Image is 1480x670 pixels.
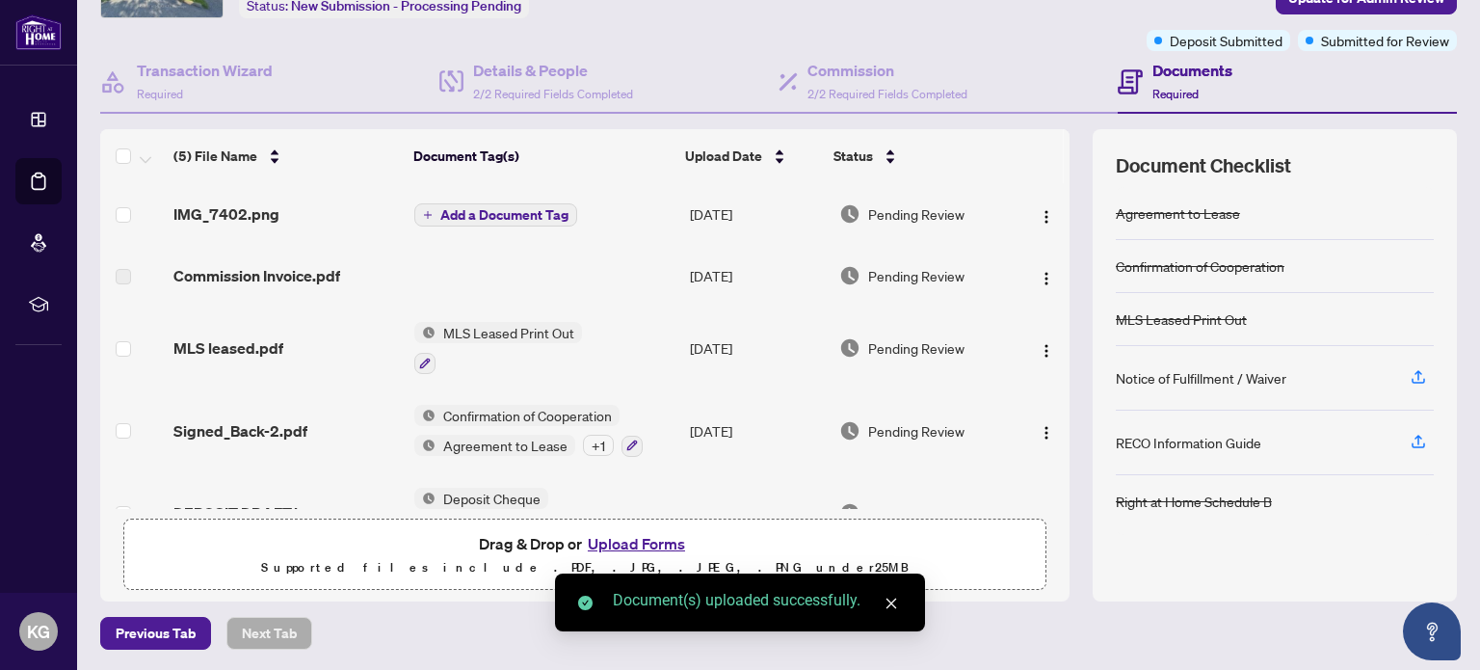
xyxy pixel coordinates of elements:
span: Agreement to Lease [436,435,575,456]
img: Logo [1039,209,1054,225]
div: Right at Home Schedule B [1116,491,1272,512]
button: Next Tab [226,617,312,650]
th: (5) File Name [166,129,406,183]
span: (5) File Name [173,146,257,167]
img: Logo [1039,343,1054,359]
img: Document Status [839,203,860,225]
span: Required [1152,87,1199,101]
img: logo [15,14,62,50]
img: Logo [1039,508,1054,523]
img: Status Icon [414,322,436,343]
a: Close [881,593,902,614]
span: Pending Review [868,337,965,359]
img: Document Status [839,420,860,442]
span: Submitted for Review [1321,30,1449,51]
span: plus [423,210,433,220]
button: Logo [1031,333,1062,363]
td: [DATE] [682,307,831,389]
button: Add a Document Tag [414,203,577,227]
div: Agreement to Lease [1116,202,1240,224]
td: [DATE] [682,245,831,307]
span: Pending Review [868,502,965,523]
div: RECO Information Guide [1116,432,1261,453]
span: MLS Leased Print Out [436,322,582,343]
th: Status [826,129,1012,183]
span: check-circle [578,596,593,610]
button: Status IconDeposit Cheque [414,488,548,540]
button: Status IconMLS Leased Print Out [414,322,582,374]
span: Pending Review [868,420,965,442]
span: Confirmation of Cooperation [436,405,620,426]
span: Document Checklist [1116,152,1291,179]
div: MLS Leased Print Out [1116,308,1247,330]
h4: Commission [807,59,967,82]
span: Add a Document Tag [440,208,568,222]
span: 2/2 Required Fields Completed [807,87,967,101]
span: Deposit Cheque [436,488,548,509]
img: Document Status [839,502,860,523]
span: Commission Invoice.pdf [173,264,340,287]
span: KG [27,618,50,645]
span: Deposit Submitted [1170,30,1282,51]
div: Document(s) uploaded successfully. [613,589,902,612]
span: Pending Review [868,265,965,286]
h4: Details & People [473,59,633,82]
span: Pending Review [868,203,965,225]
div: + 1 [583,435,614,456]
span: Drag & Drop or [479,531,691,556]
div: Confirmation of Cooperation [1116,255,1284,277]
th: Upload Date [677,129,826,183]
th: Document Tag(s) [406,129,677,183]
span: IMG_7402.png [173,202,279,226]
img: Status Icon [414,435,436,456]
img: Logo [1039,271,1054,286]
span: DEPOSIT DRAFT.jpg [173,501,317,524]
span: Signed_Back-2.pdf [173,419,307,442]
button: Upload Forms [582,531,691,556]
button: Logo [1031,415,1062,446]
span: close [885,597,898,610]
td: [DATE] [682,472,831,555]
button: Add a Document Tag [414,202,577,228]
button: Logo [1031,497,1062,528]
span: Drag & Drop orUpload FormsSupported files include .PDF, .JPG, .JPEG, .PNG under25MB [124,520,1045,591]
td: [DATE] [682,183,831,245]
h4: Documents [1152,59,1232,82]
button: Open asap [1403,603,1461,660]
span: MLS leased.pdf [173,336,283,360]
p: Supported files include .PDF, .JPG, .JPEG, .PNG under 25 MB [136,556,1034,579]
div: Notice of Fulfillment / Waiver [1116,367,1286,389]
img: Status Icon [414,405,436,426]
button: Logo [1031,199,1062,229]
span: Status [833,146,873,167]
span: Previous Tab [116,618,196,649]
span: Upload Date [685,146,762,167]
img: Status Icon [414,488,436,509]
img: Document Status [839,265,860,286]
span: Required [137,87,183,101]
td: [DATE] [682,389,831,472]
h4: Transaction Wizard [137,59,273,82]
span: 2/2 Required Fields Completed [473,87,633,101]
button: Logo [1031,260,1062,291]
button: Previous Tab [100,617,211,650]
button: Status IconConfirmation of CooperationStatus IconAgreement to Lease+1 [414,405,643,457]
img: Logo [1039,425,1054,441]
img: Document Status [839,337,860,359]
